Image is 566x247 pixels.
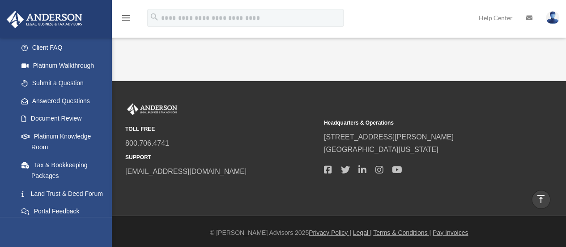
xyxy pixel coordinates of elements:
i: vertical_align_top [536,194,546,204]
a: Submit a Question [13,74,119,92]
a: Client FAQ [13,39,119,57]
a: [GEOGRAPHIC_DATA][US_STATE] [324,146,438,153]
a: 800.706.4741 [125,139,169,147]
img: Anderson Advisors Platinum Portal [4,11,85,28]
a: Portal Feedback [13,203,119,221]
a: Land Trust & Deed Forum [13,185,119,203]
small: SUPPORT [125,153,318,162]
img: User Pic [546,11,559,24]
a: Pay Invoices [433,229,468,236]
a: vertical_align_top [532,190,550,209]
small: Headquarters & Operations [324,118,516,128]
a: Legal | [353,229,372,236]
i: menu [121,13,132,23]
small: TOLL FREE [125,125,318,134]
a: Tax & Bookkeeping Packages [13,156,119,185]
a: Document Review [13,110,119,128]
i: search [149,12,159,22]
a: Terms & Conditions | [373,229,431,236]
a: [STREET_ADDRESS][PERSON_NAME] [324,133,454,141]
a: Privacy Policy | [309,229,351,236]
a: Answered Questions [13,92,119,110]
a: Platinum Walkthrough [13,56,119,74]
img: Anderson Advisors Platinum Portal [125,104,179,115]
a: menu [121,16,132,23]
a: Platinum Knowledge Room [13,127,119,156]
a: [EMAIL_ADDRESS][DOMAIN_NAME] [125,168,247,175]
